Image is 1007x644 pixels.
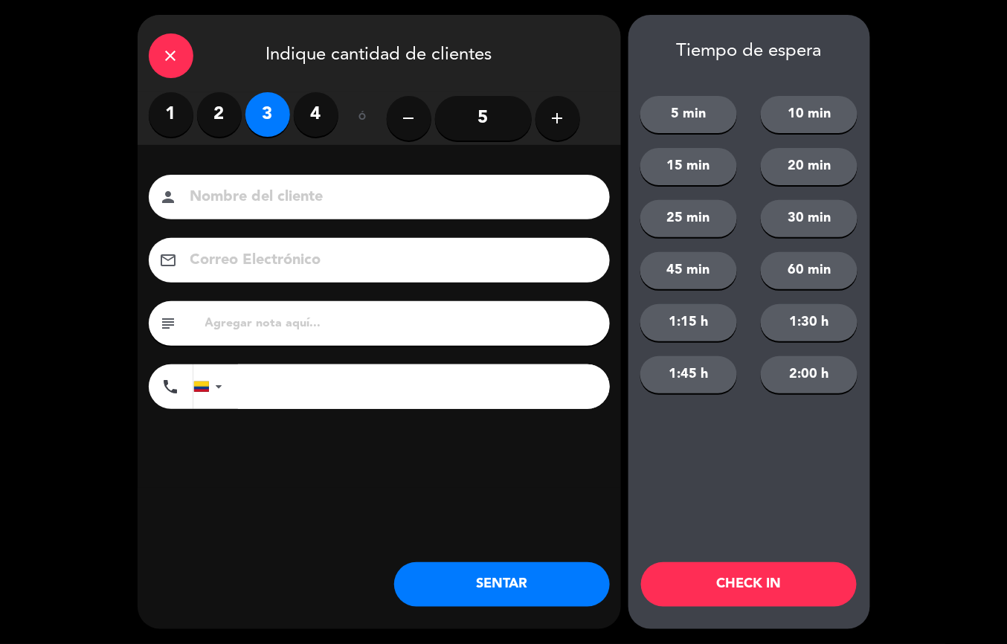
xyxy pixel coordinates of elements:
[761,304,858,341] button: 1:30 h
[394,562,610,607] button: SENTAR
[761,148,858,185] button: 20 min
[761,200,858,237] button: 30 min
[641,562,857,607] button: CHECK IN
[628,41,870,62] div: Tiempo de espera
[387,96,431,141] button: remove
[761,356,858,393] button: 2:00 h
[640,200,737,237] button: 25 min
[549,109,567,127] i: add
[197,92,242,137] label: 2
[338,92,387,144] div: ó
[194,365,228,408] div: Colombia: +57
[640,148,737,185] button: 15 min
[160,188,178,206] i: person
[640,96,737,133] button: 5 min
[245,92,290,137] label: 3
[640,304,737,341] button: 1:15 h
[160,251,178,269] i: email
[160,315,178,332] i: subject
[640,252,737,289] button: 45 min
[761,96,858,133] button: 10 min
[149,92,193,137] label: 1
[189,184,591,210] input: Nombre del cliente
[162,47,180,65] i: close
[535,96,580,141] button: add
[761,252,858,289] button: 60 min
[189,248,591,274] input: Correo Electrónico
[138,15,621,92] div: Indique cantidad de clientes
[640,356,737,393] button: 1:45 h
[204,313,599,334] input: Agregar nota aquí...
[294,92,338,137] label: 4
[162,378,180,396] i: phone
[400,109,418,127] i: remove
